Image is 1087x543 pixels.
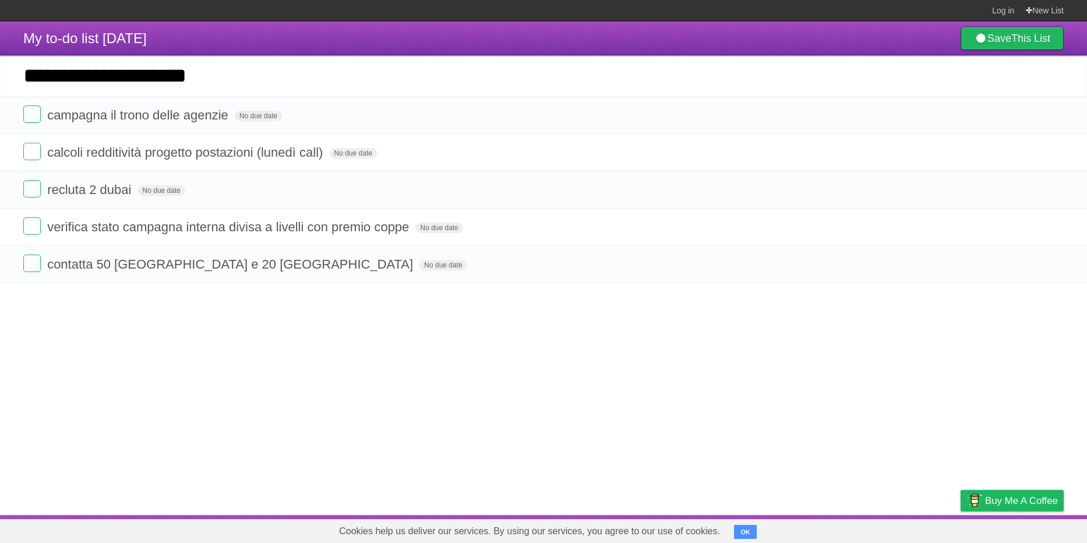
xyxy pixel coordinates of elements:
[844,518,891,540] a: Developers
[23,143,41,160] label: Done
[47,182,134,197] span: recluta 2 dubai
[990,518,1064,540] a: Suggest a feature
[47,145,326,160] span: calcoli redditività progetto postazioni (lunedì call)
[47,220,412,234] span: verifica stato campagna interna divisa a livelli con premio coppe
[23,255,41,272] label: Done
[138,185,185,196] span: No due date
[235,111,282,121] span: No due date
[415,223,463,233] span: No due date
[961,27,1064,50] a: SaveThis List
[47,108,231,122] span: campagna il trono delle agenzie
[945,518,976,540] a: Privacy
[23,180,41,198] label: Done
[906,518,931,540] a: Terms
[23,105,41,123] label: Done
[330,148,377,158] span: No due date
[985,491,1058,511] span: Buy me a coffee
[806,518,830,540] a: About
[1011,33,1050,44] b: This List
[966,491,982,510] img: Buy me a coffee
[23,217,41,235] label: Done
[961,490,1064,512] a: Buy me a coffee
[327,520,732,543] span: Cookies help us deliver our services. By using our services, you agree to our use of cookies.
[47,257,416,271] span: contatta 50 [GEOGRAPHIC_DATA] e 20 [GEOGRAPHIC_DATA]
[734,525,757,539] button: OK
[23,30,147,46] span: My to-do list [DATE]
[419,260,467,270] span: No due date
